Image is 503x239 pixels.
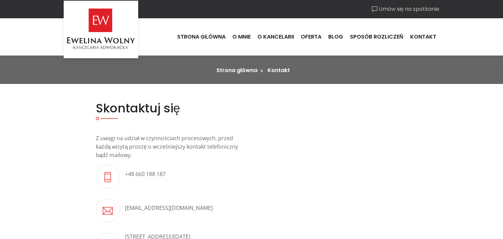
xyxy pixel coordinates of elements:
[254,28,297,46] a: O kancelarii
[96,101,247,115] h2: Skontaktuj się
[372,5,440,13] a: Umów się na spotkanie
[96,134,247,159] p: Z uwagi na udział w czynnościach procesowych, przed każdą wizytą proszę o wcześniejszy kontakt te...
[325,28,347,46] a: Blog
[174,28,229,46] a: Strona główna
[216,66,257,74] a: Strona główna
[268,66,290,74] li: Kontakt
[297,28,325,46] a: Oferta
[125,204,213,212] p: [EMAIL_ADDRESS][DOMAIN_NAME]
[229,28,254,46] a: O mnie
[347,28,407,46] a: Sposób rozliczeń
[407,28,440,46] a: Kontakt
